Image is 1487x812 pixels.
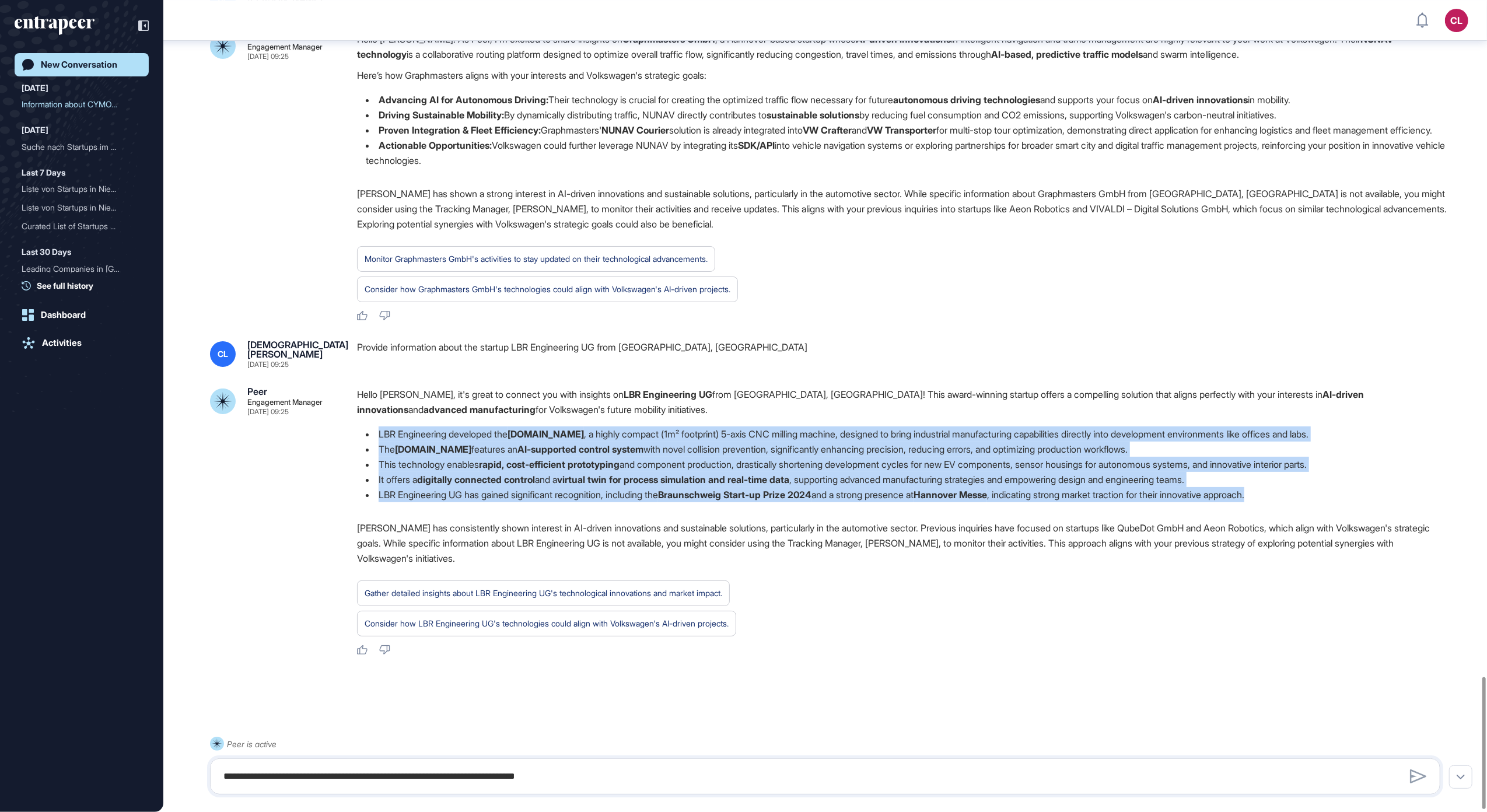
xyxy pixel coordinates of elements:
[479,459,620,470] strong: rapid, cost-efficient prototyping
[357,32,1450,62] p: Hello [PERSON_NAME]! As Peer, I'm excited to share insights on , a Hannover-based startup whose i...
[365,616,729,631] div: Consider how LBR Engineering UG's technologies could align with Volkswagen's AI-driven projects.
[357,68,1450,83] p: Here’s how Graphmasters aligns with your interests and Volkswagen's strategic goals:
[357,186,1450,232] p: [PERSON_NAME] has shown a strong interest in AI-driven innovations and sustainable solutions, par...
[365,586,722,601] div: Gather detailed insights about LBR Engineering UG's technological innovations and market impact.
[247,53,289,60] div: [DATE] 09:25
[379,139,492,151] strong: Actionable Opportunities:
[22,217,142,236] div: Curated List of Startups in Niedersachsen Focusing on Quantum Technology, Advanced Batteries, Mob...
[22,260,132,278] div: Leading Companies in [GEOGRAPHIC_DATA]...
[357,123,1450,138] li: Graphmasters' solution is already integrated into and for multi-stop tour optimization, demonstra...
[1153,94,1248,106] strong: AI-driven innovations
[247,387,267,396] div: Peer
[22,198,142,217] div: Liste von Startups in Niedersachsen zu Quantum Technology, Sekundärzellen, fortschrittlicher Mobi...
[601,124,669,136] strong: NUNAV Courier
[37,279,93,292] span: See full history
[365,251,708,267] div: Monitor Graphmasters GmbH's activities to stay updated on their technological advancements.
[15,303,149,327] a: Dashboard
[379,94,548,106] strong: Advancing AI for Autonomous Driving:
[738,139,775,151] strong: SDK/API
[417,474,535,485] strong: digitally connected control
[893,94,1040,106] strong: autonomous driving technologies
[357,457,1450,472] li: This technology enables and component production, drastically shortening development cycles for n...
[22,217,132,236] div: Curated List of Startups ...
[424,404,536,415] strong: advanced manufacturing
[41,310,86,320] div: Dashboard
[357,520,1450,566] p: [PERSON_NAME] has consistently shown interest in AI-driven innovations and sustainable solutions,...
[22,260,142,278] div: Leading Companies in Affective Computing Technology for Vehicles
[22,123,48,137] div: [DATE]
[991,48,1143,60] strong: AI-based, predictive traffic models
[379,109,504,121] strong: Driving Sustainable Mobility:
[803,124,852,136] strong: VW Crafter
[357,472,1450,487] li: It offers a and a , supporting advanced manufacturing strategies and empowering design and engine...
[517,443,643,455] strong: AI-supported control system
[379,124,541,136] strong: Proven Integration & Fleet Efficiency:
[247,361,289,368] div: [DATE] 09:25
[508,428,584,440] strong: [DOMAIN_NAME]
[624,388,712,400] strong: LBR Engineering UG
[42,338,82,348] div: Activities
[395,443,471,455] strong: [DOMAIN_NAME]
[357,138,1450,168] li: Volkswagen could further leverage NUNAV by integrating its into vehicle navigation systems or exp...
[218,349,228,359] span: CL
[22,180,132,198] div: Liste von Startups in Nie...
[41,60,117,70] div: New Conversation
[22,180,142,198] div: Liste von Startups in Niedersachsen, die im Bereich Quanten-Technologie tätig sind
[658,489,811,501] strong: Braunschweig Start-up Prize 2024
[914,489,987,501] strong: Hannover Messe
[22,138,132,156] div: Suche nach Startups im Be...
[247,408,289,415] div: [DATE] 09:25
[357,107,1450,123] li: By dynamically distributing traffic, NUNAV directly contributes to by reducing fuel consumption a...
[365,282,730,297] div: Consider how Graphmasters GmbH's technologies could align with Volkswagen's AI-driven projects.
[22,279,149,292] a: See full history
[1445,9,1468,32] button: CL
[247,398,323,406] div: Engagement Manager
[357,340,1450,368] div: Provide information about the startup LBR Engineering UG from [GEOGRAPHIC_DATA], [GEOGRAPHIC_DATA]
[357,442,1450,457] li: The features an with novel collision prevention, significantly enhancing precision, reducing erro...
[247,340,348,359] div: [DEMOGRAPHIC_DATA][PERSON_NAME]
[357,92,1450,107] li: Their technology is crucial for creating the optimized traffic flow necessary for future and supp...
[227,737,277,751] div: Peer is active
[22,198,132,217] div: Liste von Startups in Nie...
[15,16,95,35] div: entrapeer-logo
[247,43,323,51] div: Engagement Manager
[15,53,149,76] a: New Conversation
[22,245,71,259] div: Last 30 Days
[22,166,65,180] div: Last 7 Days
[557,474,789,485] strong: virtual twin for process simulation and real-time data
[22,95,142,114] div: Information about CYMOTIVE Technologies Startup in Wolfsburg, Germany
[247,32,267,41] div: Peer
[22,81,48,95] div: [DATE]
[357,426,1450,442] li: LBR Engineering developed the , a highly compact (1m² footprint) 5-axis CNC milling machine, desi...
[22,138,142,156] div: Suche nach Startups im Bereich Quantum Computing in Niedersachsen mit spezifischen Postleitzahlen
[22,95,132,114] div: Information about CYMOTIV...
[767,109,859,121] strong: sustainable solutions
[357,387,1450,417] p: Hello [PERSON_NAME], it's great to connect you with insights on from [GEOGRAPHIC_DATA], [GEOGRAPH...
[867,124,936,136] strong: VW Transporter
[15,331,149,355] a: Activities
[357,487,1450,502] li: LBR Engineering UG has gained significant recognition, including the and a strong presence at , i...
